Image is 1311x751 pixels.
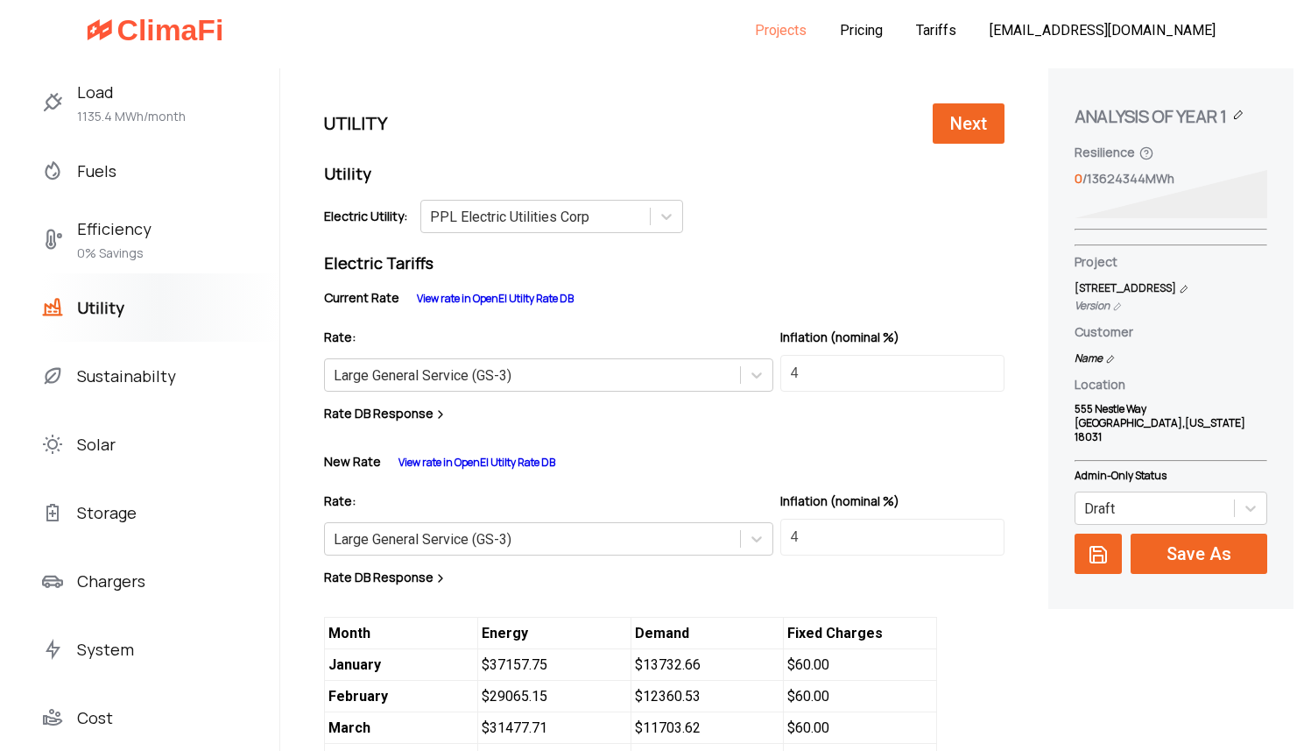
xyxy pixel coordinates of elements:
[1084,500,1115,517] div: Draft
[990,22,1216,39] a: [EMAIL_ADDRESS][DOMAIN_NAME]
[783,681,936,712] span: $ 60.00
[42,160,63,181] img: svg+xml;base64,PHN2ZyB4bWxucz0iaHR0cDovL3d3dy53My5vcmcvMjAwMC9zdmciIHdpZHRoPSIyMCIgaGVpZ2h0PSIyMC...
[1075,297,1267,315] label: Version
[324,289,399,307] label: Current Rate
[324,161,1004,186] h2: Utility
[477,649,631,681] span: $ 37157.75
[42,707,63,728] img: wEkxTkeCYn29kAAAAASUVORK5CYII=
[42,434,63,455] img: SawyfpvAAAAABJRU5ErkJggg==
[430,209,589,225] div: PPL Electric Utilities Corp
[42,229,63,250] img: svg+xml;base64,PHN2ZyB4bWxucz0iaHR0cDovL3d3dy53My5vcmcvMjAwMC9zdmciIHdpZHRoPSIyMCIgaGVpZ2h0PSIyMC...
[328,625,370,641] strong: Month
[1162,543,1236,564] span: Save As
[1075,103,1227,130] span: Analysis of Year 1
[334,367,511,384] div: Large General Service (GS-3)
[328,656,381,673] strong: January
[1075,350,1267,367] label: Name
[477,712,631,744] span: $ 31477.71
[780,519,1004,556] input: %
[77,215,152,243] span: Efficiency
[1075,144,1135,161] label: Resilience
[328,719,370,736] strong: March
[77,106,186,127] span: 1135.4 MWh/month
[1075,376,1267,393] label: Location
[42,570,63,592] img: svg+xml;base64,PHN2ZyB4bWxucz0iaHR0cDovL3d3dy53My5vcmcvMjAwMC9zdmciIHdpZHRoPSIyMCIgaGVpZ2h0PSIyMC...
[780,329,1004,346] label: Inflation (nominal %)
[77,635,134,663] span: System
[77,362,176,390] span: Sustainabilty
[482,625,528,641] strong: Energy
[324,405,1004,422] label: Rate DB Response
[631,681,784,712] span: $ 12360.53
[1131,534,1267,574] button: Save As
[631,712,784,744] span: $ 11703.62
[334,531,511,548] div: Large General Service (GS-3)
[780,355,1004,392] input: %
[324,492,773,510] label: Rate:
[42,297,63,318] img: svg+xml;base64,PHN2ZyB4bWxucz0iaHR0cDovL3d3dy53My5vcmcvMjAwMC9zdmciIHdpZHRoPSIyMCIgaGVpZ2h0PSIyMC...
[77,157,116,185] span: Fuels
[1075,280,1267,297] label: [STREET_ADDRESS]
[77,704,113,732] span: Cost
[324,569,1004,586] label: Rate DB Response
[324,208,407,225] label: Electric Utility:
[635,625,689,641] strong: Demand
[42,502,63,523] img: OOQQSTSej0ckfRYwUAduVwtCcnrKYAFjwSztfH4BywAAAABJRU5ErkJggg==
[398,455,555,470] a: View rate in OpenEI Utilty Rate DB
[324,110,387,137] h2: Utility
[77,430,116,458] span: Solar
[324,329,773,346] label: Rate:
[417,291,574,306] a: View rate in OpenEI Utilty Rate DB
[780,492,1004,510] label: Inflation (nominal %)
[328,688,388,705] strong: February
[42,365,63,386] img: svg+xml;base64,PHN2ZyB4bWxucz0iaHR0cDovL3d3dy53My5vcmcvMjAwMC9zdmciIHdpZHRoPSIyMCIgaGVpZ2h0PSIyMC...
[755,22,807,39] a: Projects
[933,103,1004,144] button: Next
[783,712,936,744] span: $ 60.00
[42,639,63,660] img: 1iWjx20kR40kXaTmOtDnxfLBeiQAXve2ns5AzLg7pKeAK2c8Hj6fknzcGW5iqBD1gaAj36TJj8fwA27rY0dxG4pmaKIIkkjy+...
[77,499,137,527] span: Storage
[1075,323,1267,341] label: Customer
[1075,402,1267,444] label: 555 Nestle Way [GEOGRAPHIC_DATA] , [US_STATE] 18031
[916,22,956,39] a: Tariffs
[631,649,784,681] span: $ 13732.66
[787,625,883,641] strong: Fixed Charges
[324,251,1004,275] h2: Electric Tariffs
[87,16,223,44] img: ClimaFi
[1075,253,1267,271] label: Project
[783,649,936,681] span: $ 60.00
[77,243,152,264] span: 0% Savings
[77,78,186,106] span: Load
[77,294,124,322] span: Utility
[477,681,631,712] span: $ 29065.15
[840,22,883,39] a: Pricing
[324,453,381,471] label: New Rate
[1075,469,1267,483] label: Admin-Only Status
[42,92,63,113] img: svg+xml;base64,PHN2ZyB4bWxucz0iaHR0cDovL3d3dy53My5vcmcvMjAwMC9zdmciIHdpZHRoPSIyMCIgaGVpZ2h0PSIyMC...
[77,567,145,595] span: Chargers
[946,113,991,134] span: Next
